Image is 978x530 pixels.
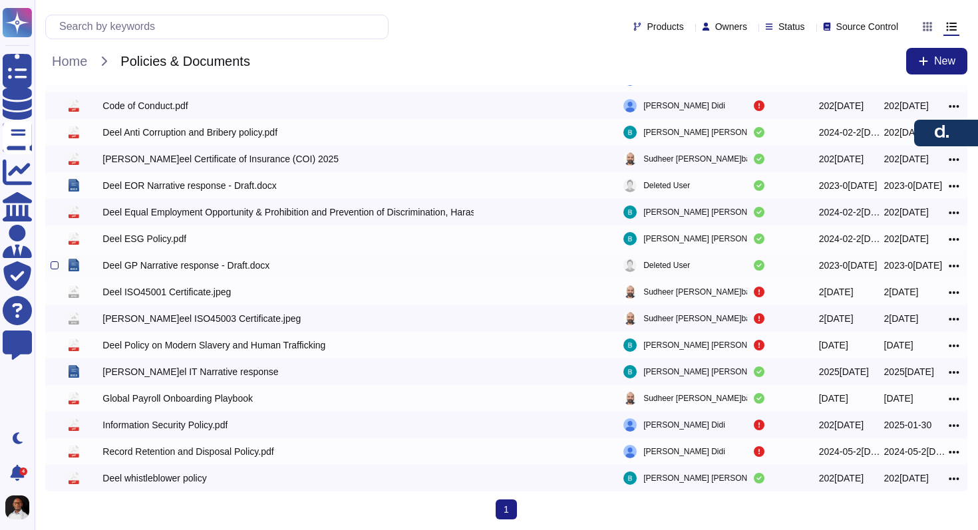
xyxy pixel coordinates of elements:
[102,259,269,272] div: Deel GP Narrative response - Draft.docx
[102,179,276,192] div: Deel EOR Narrative response - Draft.docx
[884,338,913,352] div: [DATE]
[643,445,725,458] span: [PERSON_NAME] Didi
[884,259,943,272] div: 2023-0[DATE]
[884,365,934,378] div: 2025[DATE]
[836,22,898,31] span: Source Control
[884,126,929,139] div: 202[DATE]
[778,22,805,31] span: Status
[884,445,946,458] div: 2024-05-2[DATE]
[102,99,188,112] div: Code of Conduct.pdf
[819,232,881,245] div: 2024-02-2[DATE]
[45,51,94,71] span: Home
[643,179,690,192] span: Deleted User
[819,99,864,112] div: 202[DATE]
[623,126,637,139] img: user
[102,312,301,325] div: [PERSON_NAME]eel ISO45003 Certificate.jpeg
[884,392,913,405] div: [DATE]
[819,365,869,378] div: 2025[DATE]
[643,99,725,112] span: [PERSON_NAME] Didi
[102,152,339,166] div: [PERSON_NAME]eel Certificate of Insurance (COI) 2025
[623,445,637,458] img: user
[819,338,848,352] div: [DATE]
[623,179,637,192] img: user
[884,285,919,299] div: 2[DATE]
[102,392,253,405] div: Global Payroll Onboarding Playbook
[102,365,278,378] div: [PERSON_NAME]el IT Narrative response
[643,312,764,325] span: Sudheer [PERSON_NAME]baraju
[819,418,864,432] div: 202[DATE]
[623,471,637,485] img: user
[623,232,637,245] img: user
[643,471,792,485] span: [PERSON_NAME] [PERSON_NAME]ndia
[643,418,725,432] span: [PERSON_NAME] Didi
[819,179,878,192] div: 2023-0[DATE]
[102,285,231,299] div: Deel ISO45001 Certificate.jpeg
[114,51,257,71] span: Policies & Documents
[623,312,637,325] img: user
[623,365,637,378] img: user
[643,285,764,299] span: Sudheer [PERSON_NAME]baraju
[819,392,848,405] div: [DATE]
[819,445,881,458] div: 2024-05-2[DATE]
[102,445,273,458] div: Record Retention and Disposal Policy.pdf
[623,285,637,299] img: user
[19,467,27,475] div: 4
[5,495,29,519] img: user
[3,493,39,522] button: user
[884,99,929,112] div: 202[DATE]
[643,392,764,405] span: Sudheer [PERSON_NAME]baraju
[643,152,764,166] span: Sudheer [PERSON_NAME]baraju
[643,365,792,378] span: [PERSON_NAME] [PERSON_NAME]ndia
[623,259,637,272] img: user
[715,22,747,31] span: Owners
[819,285,854,299] div: 2[DATE]
[643,338,792,352] span: [PERSON_NAME] [PERSON_NAME]ndia
[906,48,967,74] button: New
[819,152,864,166] div: 202[DATE]
[623,205,637,219] img: user
[102,418,228,432] div: Information Security Policy.pdf
[643,259,690,272] span: Deleted User
[884,232,929,245] div: 202[DATE]
[647,22,683,31] span: Products
[623,152,637,166] img: user
[819,259,878,272] div: 2023-0[DATE]
[884,152,929,166] div: 202[DATE]
[884,418,932,432] div: 2025-01-30
[819,312,854,325] div: 2[DATE]
[623,392,637,405] img: user
[819,126,881,139] div: 2024-02-2[DATE]
[884,205,929,219] div: 202[DATE]
[934,56,955,66] span: New
[102,205,474,219] div: Deel Equal Employment Opportunity & Prohibition and Prevention of Discrimination, Harassment and ...
[643,205,792,219] span: [PERSON_NAME] [PERSON_NAME]ndia
[643,126,792,139] span: [PERSON_NAME] [PERSON_NAME]ndia
[623,99,637,112] img: user
[102,232,186,245] div: Deel ESG Policy.pdf
[623,338,637,352] img: user
[496,499,517,519] span: 1
[819,471,864,485] div: 202[DATE]
[884,471,929,485] div: 202[DATE]
[102,471,206,485] div: Deel whistleblower policy
[623,418,637,432] img: user
[819,205,881,219] div: 2024-02-2[DATE]
[884,312,919,325] div: 2[DATE]
[53,15,388,39] input: Search by keywords
[884,179,943,192] div: 2023-0[DATE]
[643,232,792,245] span: [PERSON_NAME] [PERSON_NAME]ndia
[102,338,325,352] div: Deel Policy on Modern Slavery and Human Trafficking
[102,126,277,139] div: Deel Anti Corruption and Bribery policy.pdf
